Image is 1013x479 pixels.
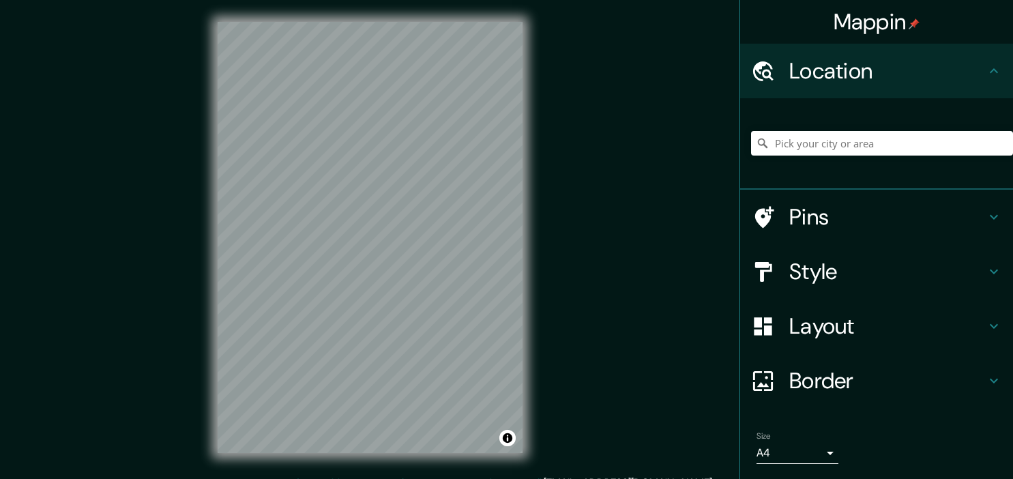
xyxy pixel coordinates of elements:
button: Toggle attribution [499,430,516,446]
h4: Mappin [834,8,920,35]
div: Location [740,44,1013,98]
canvas: Map [218,22,523,453]
div: A4 [757,442,838,464]
h4: Location [789,57,986,85]
img: pin-icon.png [909,18,920,29]
div: Layout [740,299,1013,353]
input: Pick your city or area [751,131,1013,156]
h4: Layout [789,313,986,340]
h4: Border [789,367,986,394]
h4: Style [789,258,986,285]
div: Style [740,244,1013,299]
div: Pins [740,190,1013,244]
h4: Pins [789,203,986,231]
div: Border [740,353,1013,408]
label: Size [757,431,771,442]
